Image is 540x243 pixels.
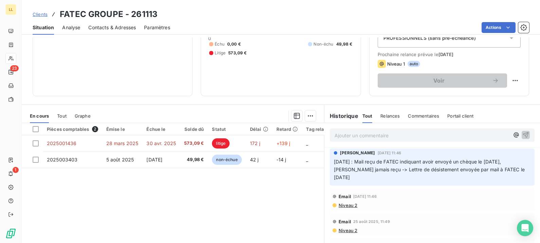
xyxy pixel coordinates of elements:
span: Paramètres [144,24,170,31]
button: Voir [378,73,507,88]
span: 573,09 € [184,140,204,147]
span: Portail client [447,113,473,119]
div: Délai [250,126,268,132]
span: _ [306,157,308,162]
button: Actions [482,22,516,33]
span: 30 avr. 2025 [146,140,176,146]
span: Non-échu [313,41,333,47]
span: 25 août 2025, 11:49 [353,220,390,224]
span: auto [408,61,420,67]
span: Niveau 2 [338,203,357,208]
span: 2 [92,126,98,132]
span: -14 j [276,157,286,162]
div: Retard [276,126,298,132]
span: 42 j [250,157,259,162]
span: Tout [362,113,373,119]
span: Email [339,219,351,224]
span: PROFESSIONNELS (sans pré-échéance) [383,35,476,41]
div: Open Intercom Messenger [517,220,533,236]
span: Analyse [62,24,80,31]
span: +139 j [276,140,290,146]
span: Contacts & Adresses [88,24,136,31]
span: Clients [33,12,48,17]
span: [DATE] 11:46 [353,194,377,198]
span: 2025001436 [47,140,77,146]
span: 0,00 € [227,41,241,47]
span: En cours [30,113,49,119]
span: 0 [208,36,211,41]
span: Niveau 2 [338,228,357,233]
div: Émise le [106,126,139,132]
div: Pièces comptables [47,126,98,132]
span: Échu [215,41,224,47]
span: non-échue [212,155,241,165]
span: Relances [380,113,400,119]
span: [DATE] [146,157,162,162]
span: 1 [13,167,19,173]
div: LL [5,4,16,15]
span: [DATE] 11:46 [378,151,401,155]
span: litige [212,138,230,149]
span: Email [339,194,351,199]
div: Solde dû [184,126,204,132]
span: Graphe [75,113,91,119]
span: Commentaires [408,113,439,119]
span: [PERSON_NAME] [340,150,375,156]
span: 573,09 € [228,50,247,56]
span: Prochaine relance prévue le [378,52,521,57]
span: Voir [386,78,492,83]
h3: FATEC GROUPE - 261113 [60,8,158,20]
span: [DATE] [438,52,454,57]
span: Litige [215,50,226,56]
span: Niveau 1 [387,61,405,67]
span: Situation [33,24,54,31]
div: Échue le [146,126,176,132]
div: Tag relance [306,126,341,132]
span: 2025003403 [47,157,78,162]
img: Logo LeanPay [5,228,16,239]
a: Clients [33,11,48,18]
span: 5 août 2025 [106,157,134,162]
span: 23 [10,65,19,71]
span: _ [306,140,308,146]
span: 49,98 € [336,41,353,47]
span: [DATE] : Mail reçu de FATEC indiquant avoir envoyé un chèque le [DATE], [PERSON_NAME] jamais reçu... [334,159,526,180]
span: Tout [57,113,67,119]
span: 172 j [250,140,260,146]
span: 28 mars 2025 [106,140,139,146]
h6: Historique [324,112,358,120]
span: 49,98 € [184,156,204,163]
div: Statut [212,126,241,132]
